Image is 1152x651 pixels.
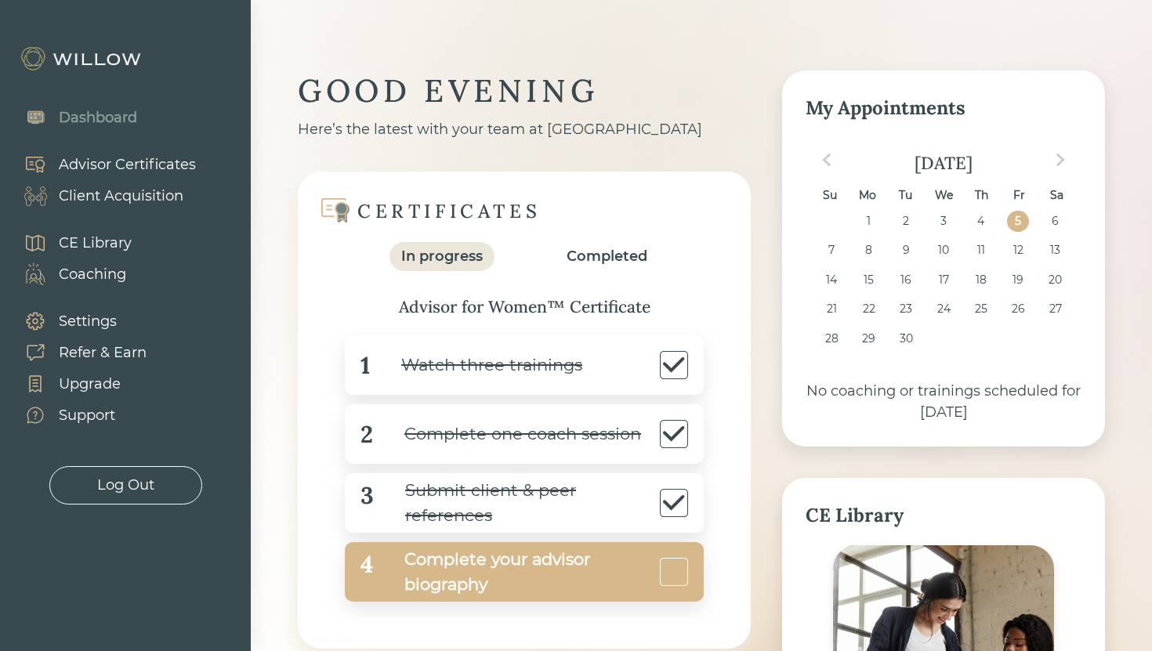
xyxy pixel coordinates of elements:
[1007,211,1028,232] div: Choose Friday, September 5th, 2025
[59,311,117,332] div: Settings
[370,348,582,383] div: Watch three trainings
[858,240,879,261] div: Choose Monday, September 8th, 2025
[857,185,878,206] div: Mo
[896,298,917,320] div: Choose Tuesday, September 23rd, 2025
[820,185,841,206] div: Su
[59,264,126,285] div: Coaching
[360,348,370,383] div: 1
[896,240,917,261] div: Choose Tuesday, September 9th, 2025
[374,478,656,528] div: Submit client & peer references
[1007,269,1028,291] div: Choose Friday, September 19th, 2025
[329,295,719,320] div: Advisor for Women™ Certificate
[1045,269,1066,291] div: Choose Saturday, September 20th, 2025
[933,240,954,261] div: Choose Wednesday, September 10th, 2025
[59,405,115,426] div: Support
[298,119,751,140] div: Here’s the latest with your team at [GEOGRAPHIC_DATA]
[806,94,1081,122] div: My Appointments
[373,547,656,597] div: Complete your advisor biography
[8,306,147,337] a: Settings
[1048,147,1073,172] button: Next Month
[1009,185,1030,206] div: Fr
[357,199,541,223] div: CERTIFICATES
[1045,240,1066,261] div: Choose Saturday, September 13th, 2025
[933,298,954,320] div: Choose Wednesday, September 24th, 2025
[895,185,916,206] div: Tu
[59,186,183,207] div: Client Acquisition
[8,149,196,180] a: Advisor Certificates
[970,240,991,261] div: Choose Thursday, September 11th, 2025
[567,246,647,267] div: Completed
[1046,185,1067,206] div: Sa
[858,211,879,232] div: Choose Monday, September 1st, 2025
[971,185,992,206] div: Th
[821,240,842,261] div: Choose Sunday, September 7th, 2025
[59,374,121,395] div: Upgrade
[298,71,751,111] div: GOOD EVENING
[858,298,879,320] div: Choose Monday, September 22nd, 2025
[97,475,154,496] div: Log Out
[821,269,842,291] div: Choose Sunday, September 14th, 2025
[360,417,373,452] div: 2
[933,185,954,206] div: We
[59,154,196,175] div: Advisor Certificates
[814,147,839,172] button: Previous Month
[360,478,374,528] div: 3
[806,381,1081,423] div: No coaching or trainings scheduled for [DATE]
[59,233,132,254] div: CE Library
[858,269,879,291] div: Choose Monday, September 15th, 2025
[1007,298,1028,320] div: Choose Friday, September 26th, 2025
[896,328,917,349] div: Choose Tuesday, September 30th, 2025
[933,269,954,291] div: Choose Wednesday, September 17th, 2025
[8,259,132,290] a: Coaching
[373,417,641,452] div: Complete one coach session
[20,46,145,71] img: Willow
[1045,298,1066,320] div: Choose Saturday, September 27th, 2025
[1045,211,1066,232] div: Choose Saturday, September 6th, 2025
[810,211,1076,357] div: month 2025-09
[59,107,137,128] div: Dashboard
[806,501,1081,530] div: CE Library
[970,211,991,232] div: Choose Thursday, September 4th, 2025
[858,328,879,349] div: Choose Monday, September 29th, 2025
[896,211,917,232] div: Choose Tuesday, September 2nd, 2025
[8,337,147,368] a: Refer & Earn
[821,328,842,349] div: Choose Sunday, September 28th, 2025
[821,298,842,320] div: Choose Sunday, September 21st, 2025
[8,227,132,259] a: CE Library
[1007,240,1028,261] div: Choose Friday, September 12th, 2025
[933,211,954,232] div: Choose Wednesday, September 3rd, 2025
[8,368,147,400] a: Upgrade
[59,342,147,363] div: Refer & Earn
[806,152,1081,174] div: [DATE]
[8,102,137,133] a: Dashboard
[360,547,373,597] div: 4
[896,269,917,291] div: Choose Tuesday, September 16th, 2025
[8,180,196,212] a: Client Acquisition
[970,269,991,291] div: Choose Thursday, September 18th, 2025
[970,298,991,320] div: Choose Thursday, September 25th, 2025
[401,246,483,267] div: In progress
